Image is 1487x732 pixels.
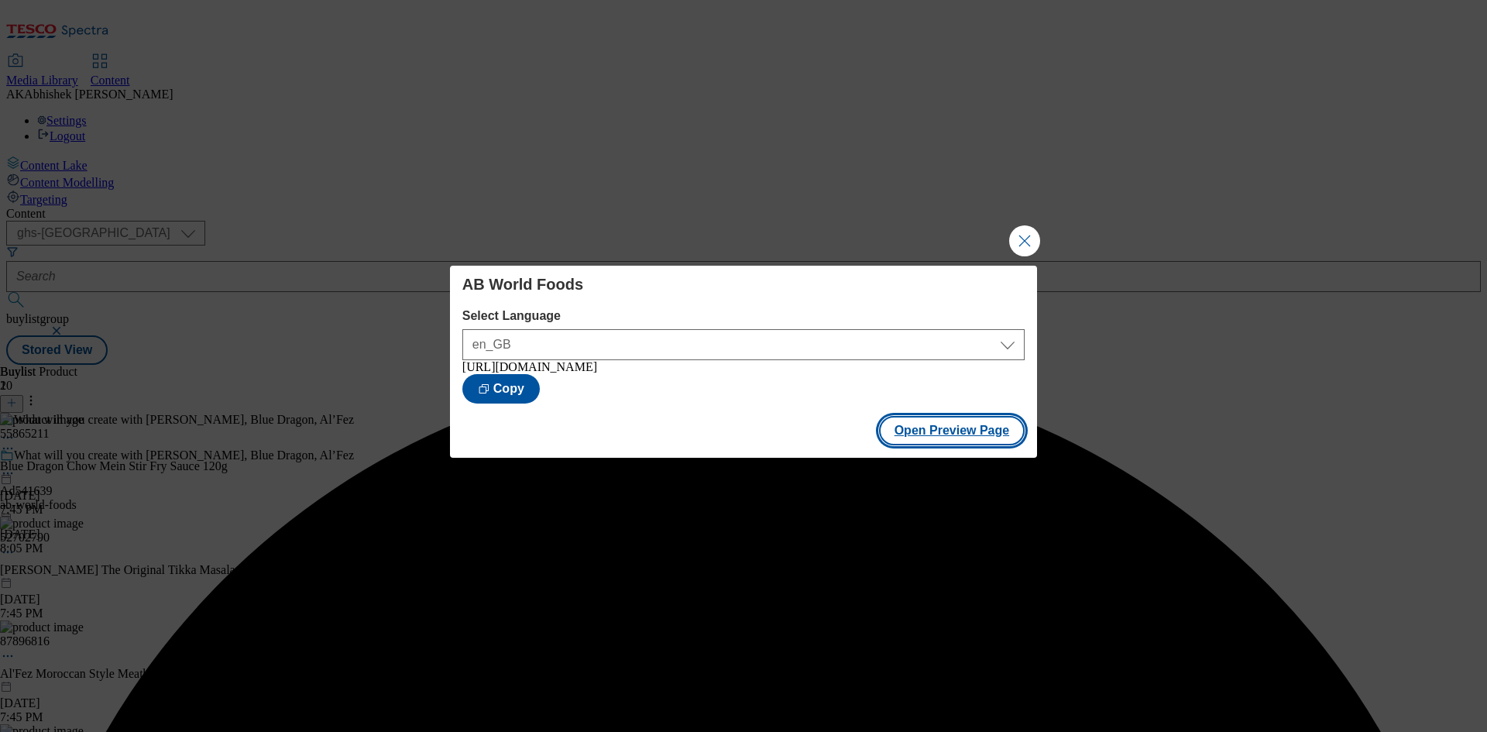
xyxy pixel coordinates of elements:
[1009,225,1040,256] button: Close Modal
[462,309,1025,323] label: Select Language
[450,266,1037,458] div: Modal
[462,374,540,404] button: Copy
[462,275,1025,294] h4: AB World Foods
[879,416,1025,445] button: Open Preview Page
[462,360,1025,374] div: [URL][DOMAIN_NAME]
